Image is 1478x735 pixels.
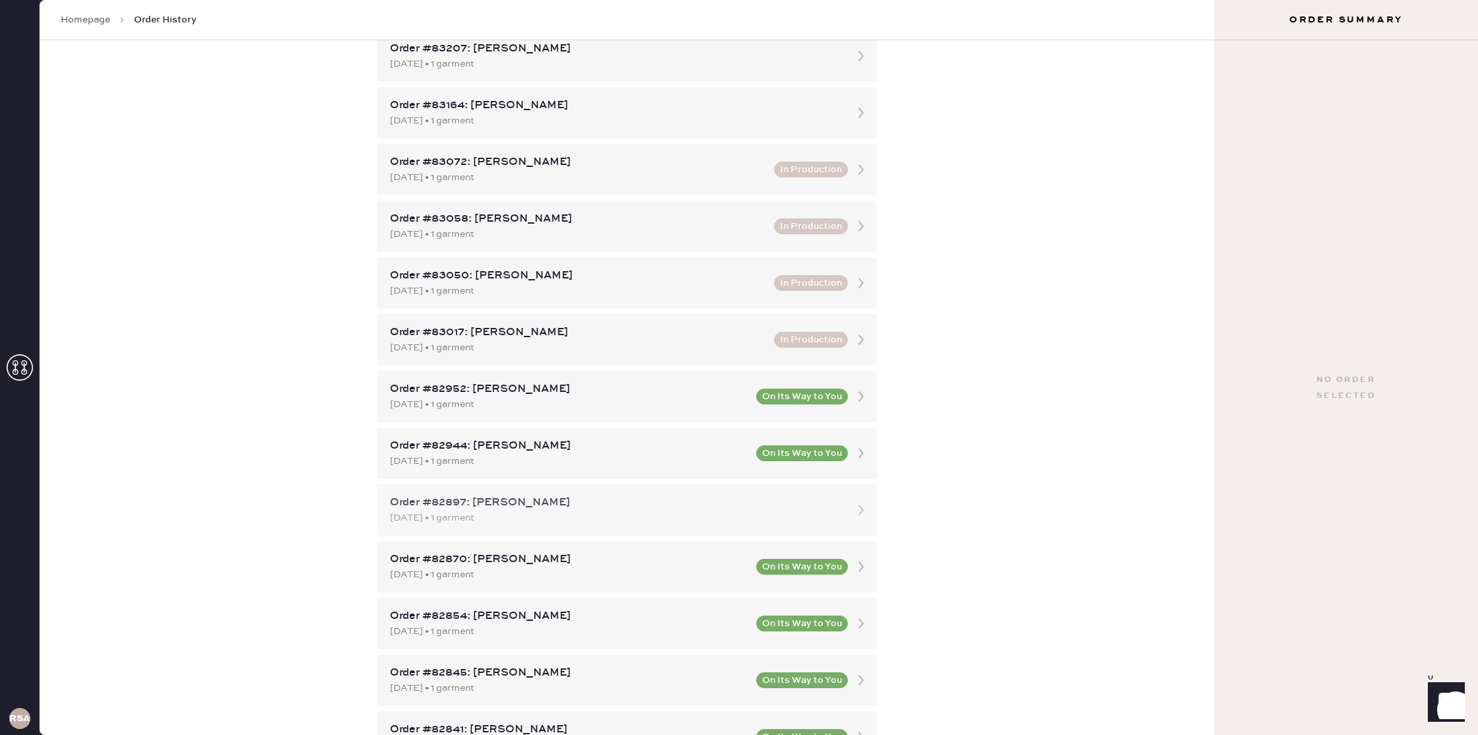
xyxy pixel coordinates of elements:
[390,98,840,113] div: Order #83164: [PERSON_NAME]
[1316,372,1376,404] div: No order selected
[390,567,748,582] div: [DATE] • 1 garment
[390,454,748,468] div: [DATE] • 1 garment
[390,211,766,227] div: Order #83058: [PERSON_NAME]
[756,445,848,461] button: On Its Way to You
[756,672,848,688] button: On Its Way to You
[390,495,840,511] div: Order #82897: [PERSON_NAME]
[61,13,110,26] a: Homepage
[134,13,197,26] span: Order History
[390,552,748,567] div: Order #82870: [PERSON_NAME]
[774,162,848,177] button: In Production
[756,616,848,631] button: On Its Way to You
[390,41,840,57] div: Order #83207: [PERSON_NAME]
[774,218,848,234] button: In Production
[390,608,748,624] div: Order #82854: [PERSON_NAME]
[390,340,766,355] div: [DATE] • 1 garment
[390,268,766,284] div: Order #83050: [PERSON_NAME]
[756,559,848,575] button: On Its Way to You
[774,275,848,291] button: In Production
[390,438,748,454] div: Order #82944: [PERSON_NAME]
[390,381,748,397] div: Order #82952: [PERSON_NAME]
[390,154,766,170] div: Order #83072: [PERSON_NAME]
[390,227,766,241] div: [DATE] • 1 garment
[1415,676,1472,732] iframe: Front Chat
[390,511,840,525] div: [DATE] • 1 garment
[390,681,748,695] div: [DATE] • 1 garment
[390,113,840,128] div: [DATE] • 1 garment
[9,714,30,723] h3: RSA
[390,624,748,639] div: [DATE] • 1 garment
[390,170,766,185] div: [DATE] • 1 garment
[390,665,748,681] div: Order #82845: [PERSON_NAME]
[1214,13,1478,26] h3: Order Summary
[774,332,848,348] button: In Production
[390,325,766,340] div: Order #83017: [PERSON_NAME]
[390,284,766,298] div: [DATE] • 1 garment
[390,397,748,412] div: [DATE] • 1 garment
[390,57,840,71] div: [DATE] • 1 garment
[756,389,848,404] button: On Its Way to You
